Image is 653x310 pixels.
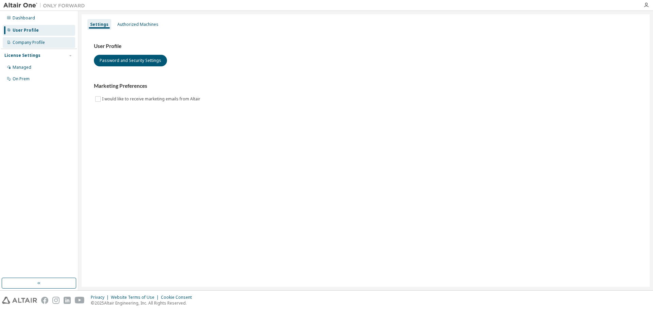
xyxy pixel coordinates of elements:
img: youtube.svg [75,297,85,304]
div: Privacy [91,295,111,300]
div: User Profile [13,28,39,33]
img: facebook.svg [41,297,48,304]
div: License Settings [4,53,40,58]
div: Cookie Consent [161,295,196,300]
p: © 2025 Altair Engineering, Inc. All Rights Reserved. [91,300,196,306]
button: Password and Security Settings [94,55,167,66]
h3: Marketing Preferences [94,83,637,89]
img: linkedin.svg [64,297,71,304]
div: Dashboard [13,15,35,21]
div: Settings [90,22,108,27]
div: Authorized Machines [117,22,158,27]
div: Company Profile [13,40,45,45]
label: I would like to receive marketing emails from Altair [102,95,202,103]
img: Altair One [3,2,88,9]
img: instagram.svg [52,297,60,304]
h3: User Profile [94,43,637,50]
img: altair_logo.svg [2,297,37,304]
div: On Prem [13,76,30,82]
div: Website Terms of Use [111,295,161,300]
div: Managed [13,65,31,70]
